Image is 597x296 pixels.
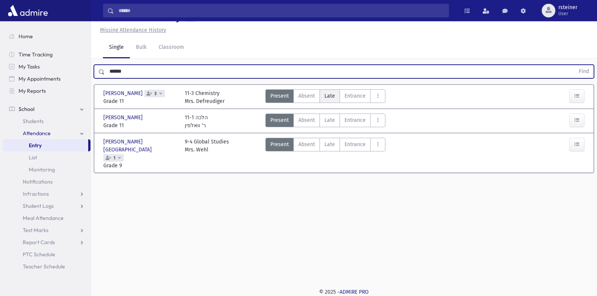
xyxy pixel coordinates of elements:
div: AttTypes [265,89,385,105]
span: Home [19,33,33,40]
a: My Tasks [3,61,90,73]
span: 3 [153,91,158,96]
span: Infractions [23,190,49,197]
span: Student Logs [23,203,54,209]
a: Time Tracking [3,48,90,61]
a: Attendance [3,127,90,139]
a: Home [3,30,90,42]
span: [PERSON_NAME] [103,114,144,122]
span: Students [23,118,44,125]
span: List [29,154,37,161]
a: Report Cards [3,236,90,248]
span: Test Marks [23,227,48,234]
div: 11-3 Chemistry Mrs. Defreudiger [185,89,224,105]
a: Monitoring [3,164,90,176]
a: Missing Attendance History [97,27,166,33]
a: List [3,151,90,164]
span: My Tasks [19,63,40,70]
span: Present [270,116,289,124]
span: rsteiner [558,5,577,11]
span: [PERSON_NAME] [103,89,144,97]
span: Grade 11 [103,97,177,105]
button: Find [574,65,594,78]
span: Grade 11 [103,122,177,129]
span: Attendance [23,130,51,137]
div: AttTypes [265,114,385,129]
span: Entrance [344,116,366,124]
span: Time Tracking [19,51,53,58]
a: My Appointments [3,73,90,85]
a: Teacher Schedule [3,260,90,273]
span: School [19,106,34,112]
a: Students [3,115,90,127]
span: Late [324,92,335,100]
a: My Reports [3,85,90,97]
a: Meal Attendance [3,212,90,224]
span: Entry [29,142,42,149]
span: Absent [298,92,315,100]
span: Grade 9 [103,162,177,170]
input: Search [114,4,449,17]
img: AdmirePro [6,3,50,18]
div: AttTypes [265,138,385,170]
span: Present [270,140,289,148]
span: Late [324,140,335,148]
span: Late [324,116,335,124]
div: © 2025 - [103,288,585,296]
span: Absent [298,140,315,148]
a: Bulk [130,37,153,58]
span: Notifications [23,178,53,185]
span: 1 [112,156,117,160]
span: PTC Schedule [23,251,55,258]
a: Single [103,37,130,58]
span: My Reports [19,87,46,94]
span: Meal Attendance [23,215,64,221]
span: User [558,11,577,17]
a: School [3,103,90,115]
span: Report Cards [23,239,55,246]
a: Notifications [3,176,90,188]
span: Entrance [344,140,366,148]
u: Missing Attendance History [100,27,166,33]
span: Teacher Schedule [23,263,65,270]
a: Entry [3,139,88,151]
span: My Appointments [19,75,61,82]
div: 11-1 הלכה ר' וואלפין [185,114,208,129]
span: Absent [298,116,315,124]
div: 9-4 Global Studies Mrs. Wehl [185,138,229,170]
span: Entrance [344,92,366,100]
span: [PERSON_NAME][GEOGRAPHIC_DATA] [103,138,177,154]
a: PTC Schedule [3,248,90,260]
a: Classroom [153,37,190,58]
span: Monitoring [29,166,55,173]
a: Student Logs [3,200,90,212]
a: Infractions [3,188,90,200]
span: Present [270,92,289,100]
a: Test Marks [3,224,90,236]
